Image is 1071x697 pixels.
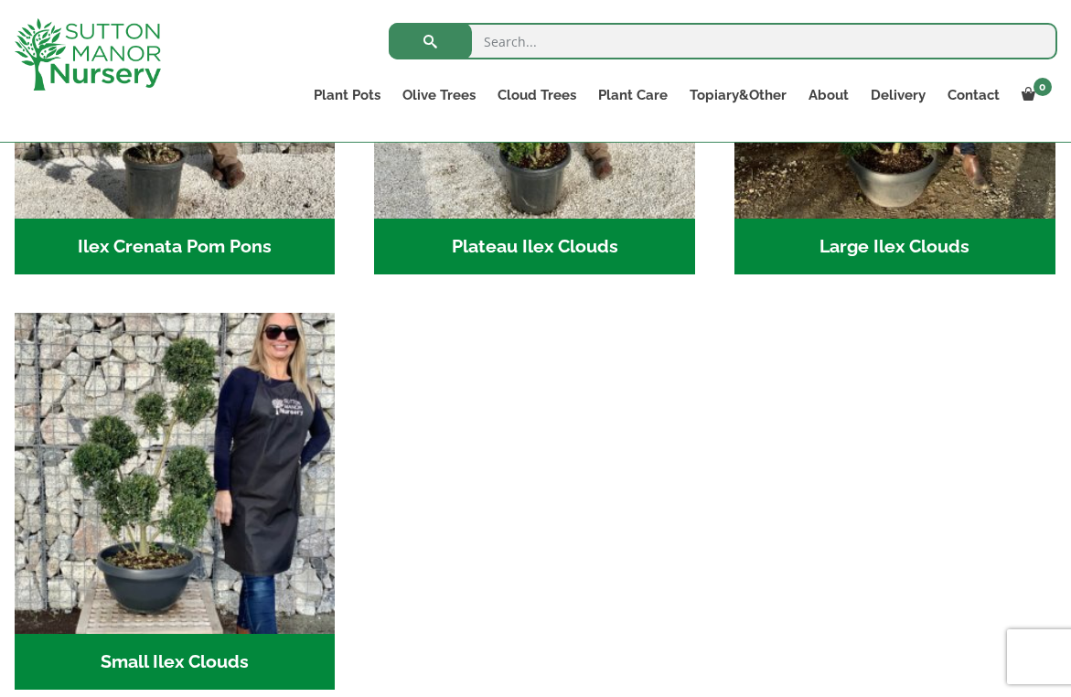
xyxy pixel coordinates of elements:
[15,18,161,91] img: logo
[374,219,695,275] h2: Plateau Ilex Clouds
[734,219,1055,275] h2: Large Ilex Clouds
[303,82,391,108] a: Plant Pots
[389,23,1057,59] input: Search...
[937,82,1011,108] a: Contact
[798,82,860,108] a: About
[15,219,336,275] h2: Ilex Crenata Pom Pons
[15,313,336,634] img: Small Ilex Clouds
[1034,78,1052,96] span: 0
[391,82,487,108] a: Olive Trees
[15,313,336,690] a: Visit product category Small Ilex Clouds
[1011,82,1057,108] a: 0
[15,634,336,691] h2: Small Ilex Clouds
[679,82,798,108] a: Topiary&Other
[487,82,587,108] a: Cloud Trees
[587,82,679,108] a: Plant Care
[860,82,937,108] a: Delivery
